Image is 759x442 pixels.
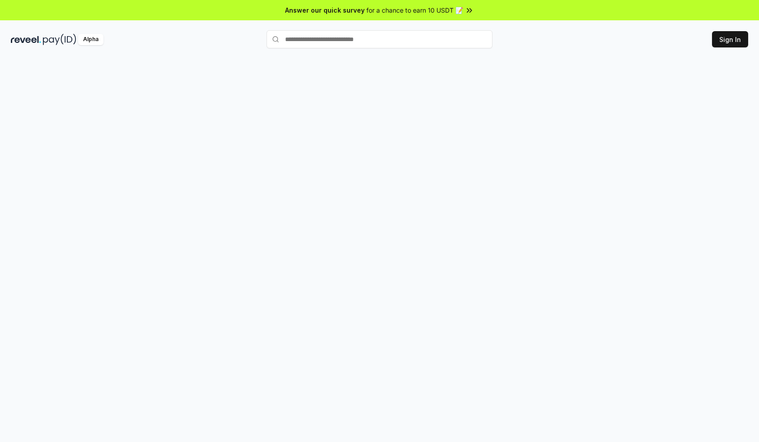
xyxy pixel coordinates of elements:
[285,5,365,15] span: Answer our quick survey
[11,34,41,45] img: reveel_dark
[43,34,76,45] img: pay_id
[366,5,463,15] span: for a chance to earn 10 USDT 📝
[78,34,103,45] div: Alpha
[712,31,748,47] button: Sign In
